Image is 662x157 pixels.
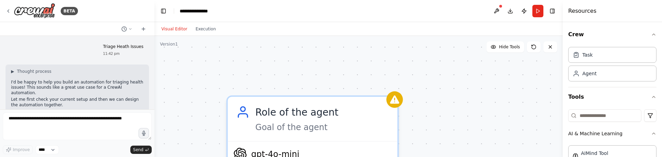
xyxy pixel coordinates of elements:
div: Version 1 [160,41,178,47]
button: Crew [568,25,656,44]
span: Send [133,147,143,153]
button: Click to speak your automation idea [139,128,149,138]
span: ▶ [11,69,14,74]
div: Goal of the agent [255,122,389,133]
button: Hide right sidebar [548,6,557,16]
p: Triage Heath Issues [103,44,143,50]
img: Logo [14,3,55,19]
div: BETA [61,7,78,15]
span: Improve [13,147,30,153]
button: Visual Editor [157,25,191,33]
button: Hide Tools [487,41,524,52]
div: Agent [582,70,596,77]
div: 11:42 pm [103,51,143,56]
button: Send [130,146,152,154]
div: AIMind Tool [581,150,657,157]
p: I'd be happy to help you build an automation for triaging health issues! This sounds like a great... [11,80,143,96]
div: Crew [568,44,656,87]
p: Let me first check your current setup and then we can design the automation together. [11,97,143,108]
button: Switch to previous chat [119,25,135,33]
div: Role of the agent [255,105,389,119]
button: Improve [3,145,33,154]
button: Execution [191,25,220,33]
button: Tools [568,87,656,107]
nav: breadcrumb [180,8,215,14]
span: Hide Tools [499,44,520,50]
button: Hide left sidebar [159,6,168,16]
h4: Resources [568,7,596,15]
span: Thought process [17,69,51,74]
div: Task [582,51,593,58]
button: Start a new chat [138,25,149,33]
button: ▶Thought process [11,69,51,74]
button: AI & Machine Learning [568,125,656,143]
div: 11:42 pm [11,109,143,115]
